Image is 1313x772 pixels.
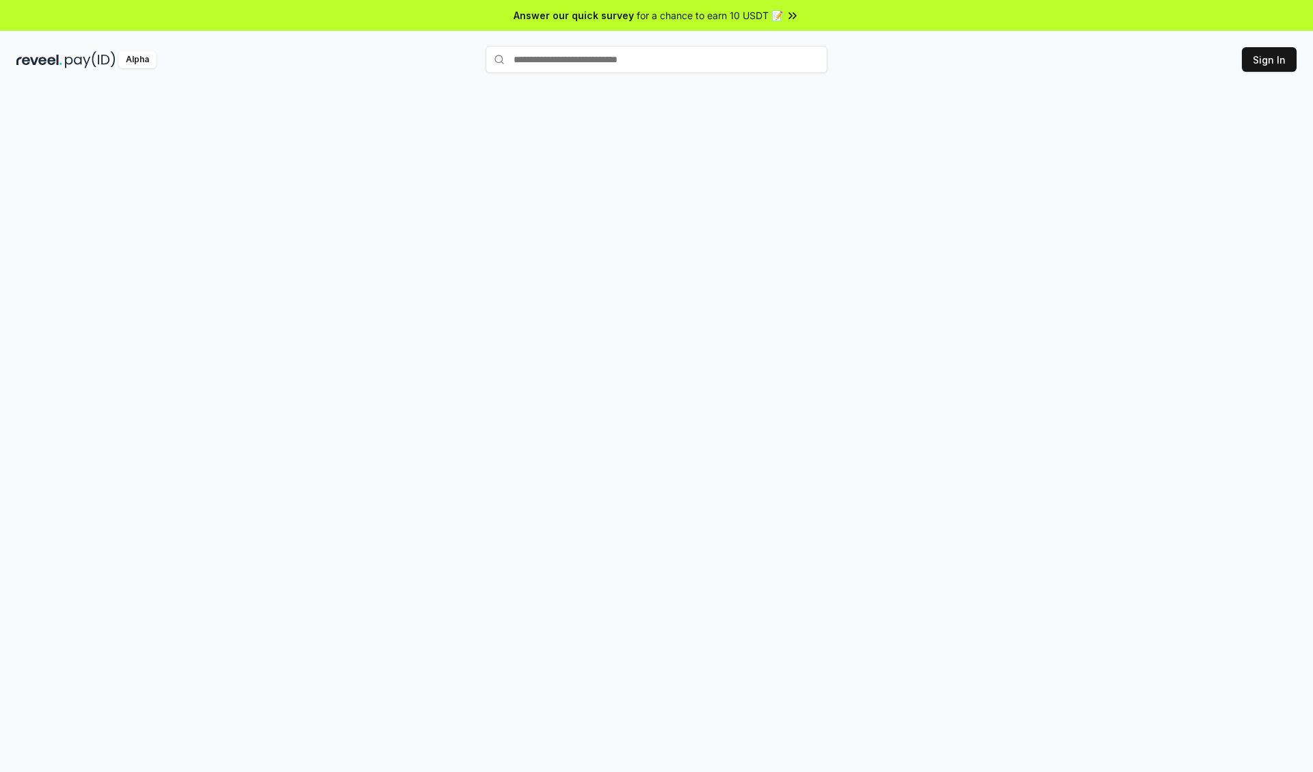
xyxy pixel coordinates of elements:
span: for a chance to earn 10 USDT 📝 [637,8,783,23]
div: Alpha [118,51,157,68]
img: reveel_dark [16,51,62,68]
button: Sign In [1242,47,1297,72]
img: pay_id [65,51,116,68]
span: Answer our quick survey [514,8,634,23]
